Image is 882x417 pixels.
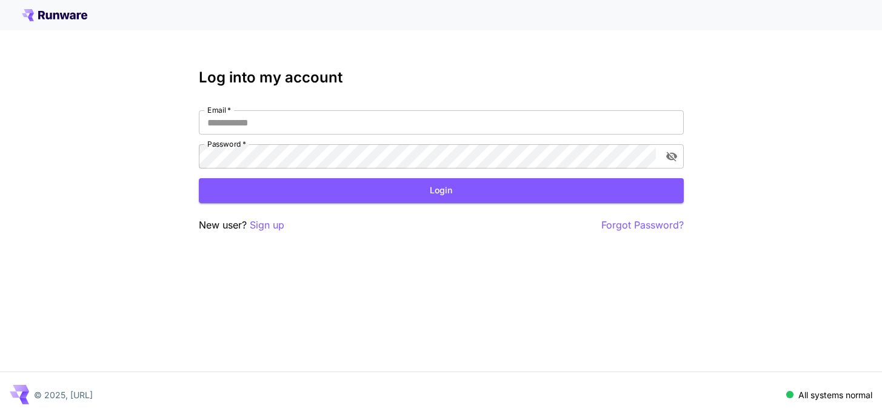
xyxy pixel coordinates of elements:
[199,69,684,86] h3: Log into my account
[250,218,284,233] button: Sign up
[199,218,284,233] p: New user?
[34,389,93,401] p: © 2025, [URL]
[798,389,872,401] p: All systems normal
[199,178,684,203] button: Login
[207,139,246,149] label: Password
[661,145,683,167] button: toggle password visibility
[601,218,684,233] button: Forgot Password?
[207,105,231,115] label: Email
